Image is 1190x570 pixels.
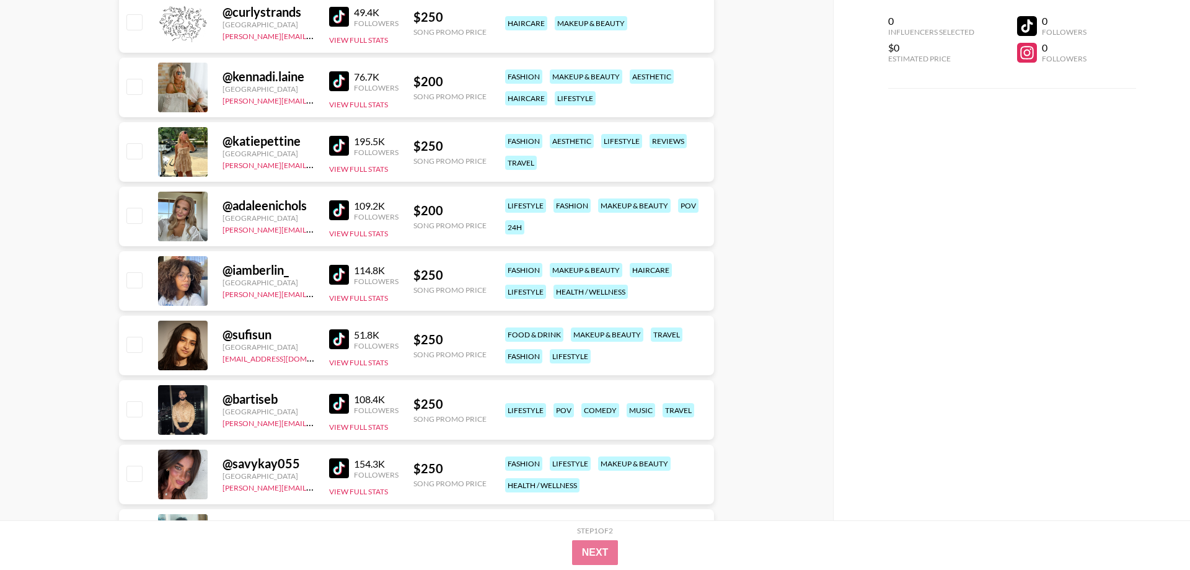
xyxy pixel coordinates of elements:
div: @ katiepettine [223,133,314,149]
div: 24h [505,220,524,234]
iframe: Drift Widget Chat Controller [1128,508,1175,555]
button: View Full Stats [329,100,388,109]
div: 0 [1042,42,1086,54]
div: travel [651,327,682,342]
div: lifestyle [555,91,596,105]
div: $ 250 [413,138,487,154]
button: View Full Stats [329,35,388,45]
div: haircare [505,16,547,30]
div: Song Promo Price [413,92,487,101]
button: View Full Stats [329,229,388,238]
div: [GEOGRAPHIC_DATA] [223,471,314,481]
div: @ savykay055 [223,456,314,471]
div: Song Promo Price [413,479,487,488]
div: lifestyle [550,456,591,471]
div: fashion [505,456,542,471]
div: makeup & beauty [550,69,622,84]
div: Song Promo Price [413,350,487,359]
div: comedy [581,403,619,417]
div: [GEOGRAPHIC_DATA] [223,213,314,223]
div: fashion [505,349,542,363]
div: lifestyle [505,285,546,299]
img: TikTok [329,265,349,285]
div: Song Promo Price [413,285,487,295]
div: health / wellness [553,285,628,299]
div: @ bartiseb [223,391,314,407]
div: 109.2K [354,200,399,212]
div: haircare [630,263,672,277]
button: View Full Stats [329,487,388,496]
div: $ 250 [413,9,487,25]
img: TikTok [329,329,349,349]
div: Song Promo Price [413,156,487,166]
div: 76.7K [354,71,399,83]
div: Song Promo Price [413,414,487,424]
div: Song Promo Price [413,27,487,37]
div: 154.3K [354,458,399,470]
div: music [627,403,655,417]
div: @ sufisun [223,327,314,342]
a: [PERSON_NAME][EMAIL_ADDRESS][DOMAIN_NAME] [223,223,406,234]
a: [PERSON_NAME][EMAIL_ADDRESS][DOMAIN_NAME] [223,29,406,41]
div: lifestyle [505,198,546,213]
button: View Full Stats [329,358,388,367]
div: Followers [354,406,399,415]
div: aesthetic [630,69,674,84]
div: fashion [505,263,542,277]
div: reviews [650,134,687,148]
a: [PERSON_NAME][EMAIL_ADDRESS][PERSON_NAME][DOMAIN_NAME] [223,287,465,299]
div: pov [678,198,699,213]
div: $ 200 [413,74,487,89]
div: 49.4K [354,6,399,19]
div: $0 [888,42,974,54]
img: TikTok [329,136,349,156]
div: @ adaleenichols [223,198,314,213]
div: $ 250 [413,332,487,347]
div: health / wellness [505,478,580,492]
div: aesthetic [550,134,594,148]
img: TikTok [329,200,349,220]
div: makeup & beauty [571,327,643,342]
div: 108.4K [354,393,399,406]
div: Followers [354,341,399,350]
div: lifestyle [550,349,591,363]
div: makeup & beauty [550,263,622,277]
div: 195.5K [354,135,399,148]
div: makeup & beauty [598,198,671,213]
a: [EMAIL_ADDRESS][DOMAIN_NAME] [223,352,347,363]
div: [GEOGRAPHIC_DATA] [223,84,314,94]
div: Influencers Selected [888,27,974,37]
div: [GEOGRAPHIC_DATA] [223,407,314,416]
div: pov [553,403,574,417]
div: fashion [505,134,542,148]
div: Followers [354,19,399,28]
button: View Full Stats [329,164,388,174]
div: Step 1 of 2 [577,526,613,535]
div: Followers [354,470,399,479]
div: makeup & beauty [598,456,671,471]
div: [GEOGRAPHIC_DATA] [223,278,314,287]
div: Followers [1042,54,1086,63]
div: Song Promo Price [413,221,487,230]
div: @ curlystrands [223,4,314,20]
div: [GEOGRAPHIC_DATA] [223,149,314,158]
div: fashion [553,198,591,213]
div: Estimated Price [888,54,974,63]
div: 0 [888,15,974,27]
button: View Full Stats [329,293,388,303]
div: @ iamberlin_ [223,262,314,278]
div: Followers [354,212,399,221]
div: travel [663,403,694,417]
div: fashion [505,69,542,84]
div: $ 250 [413,267,487,283]
a: [PERSON_NAME][EMAIL_ADDRESS][DOMAIN_NAME] [223,416,406,428]
div: haircare [505,91,547,105]
div: @ kennadi.laine [223,69,314,84]
button: View Full Stats [329,422,388,432]
div: makeup & beauty [555,16,627,30]
a: [PERSON_NAME][EMAIL_ADDRESS][DOMAIN_NAME] [223,158,406,170]
div: [GEOGRAPHIC_DATA] [223,342,314,352]
div: [GEOGRAPHIC_DATA] [223,20,314,29]
div: travel [505,156,537,170]
div: 0 [1042,15,1086,27]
